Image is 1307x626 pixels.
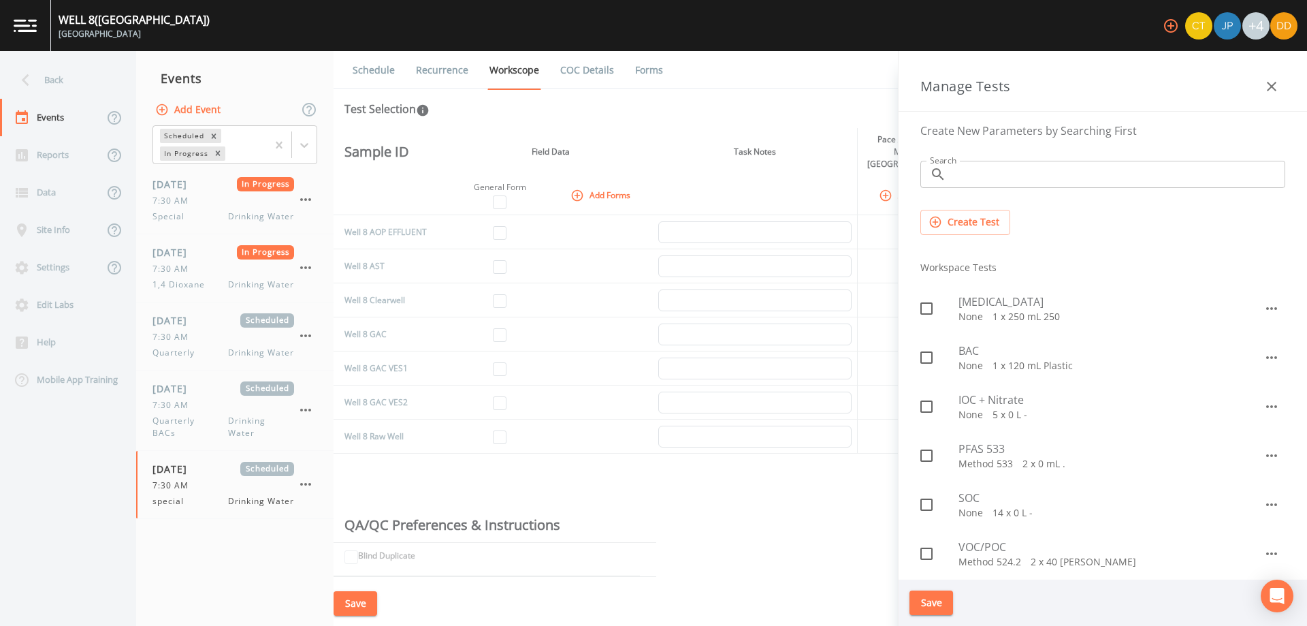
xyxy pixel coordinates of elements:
div: PFAS 533Method 533 2 x 0 mL . [909,431,1296,480]
img: logo [14,19,37,32]
span: 7:30 AM [152,331,197,343]
a: Schedule [351,51,397,89]
div: Test Selection [344,101,430,117]
p: Method 533 2 x 0 mL . [958,457,1263,471]
td: Well 8 GAC [334,317,436,351]
span: In Progress [237,245,295,260]
button: Add Event [152,97,226,123]
span: [DATE] [152,245,197,260]
div: IOC + NitrateNone 5 x 0 L - [909,382,1296,431]
div: Joshua gere Paul [1213,12,1242,40]
span: IOC + Nitrate [958,392,1263,408]
span: 1,4 Dioxane [152,279,213,291]
li: Lab Tests [909,578,1296,611]
div: [GEOGRAPHIC_DATA] [59,28,210,40]
div: Scheduled [160,129,206,143]
td: Well 8 Raw Well [334,420,436,454]
h3: Manage Tests [920,76,1011,97]
div: BACNone 1 x 120 mL Plastic [909,333,1296,382]
a: [DATE]Scheduled7:30 AMspecialDrinking Water [136,451,334,519]
p: Method 524.2 2 x 40 [PERSON_NAME] [958,555,1263,569]
span: Scheduled [240,462,294,476]
span: 7:30 AM [152,480,197,492]
span: Special [152,210,193,223]
th: Sample ID [334,128,436,176]
a: Recurrence [414,51,470,89]
button: Add Forms [568,184,636,206]
div: +4 [1242,12,1270,40]
span: Quarterly [152,347,203,359]
label: Blind Duplicate [358,550,415,562]
p: None 5 x 0 L - [958,408,1263,422]
label: Search [930,155,956,166]
span: 7:30 AM [152,195,197,207]
th: Field Data [449,128,653,176]
button: Create Test [920,210,1010,235]
div: In Progress [160,146,210,161]
th: Task Notes [653,128,857,176]
span: VOC/POC [958,539,1263,555]
img: 7d98d358f95ebe5908e4de0cdde0c501 [1270,12,1297,40]
span: [DATE] [152,462,197,476]
span: Scheduled [240,381,294,396]
svg: In this section you'll be able to select the analytical test to run, based on the media type, and... [416,104,430,117]
span: 7:30 AM [152,399,197,411]
div: Open Intercom Messenger [1261,580,1293,612]
p: None 1 x 250 mL 250 [958,310,1263,324]
span: Drinking Water [228,347,294,359]
div: [MEDICAL_DATA]None 1 x 250 mL 250 [909,284,1296,333]
span: Drinking Water [228,210,294,223]
span: SOC [958,490,1263,506]
span: In Progress [237,177,295,191]
p: None 14 x 0 L - [958,506,1263,520]
img: 7f2cab73c0e50dc3fbb7023805f649db [1185,12,1212,40]
span: Drinking Water [228,279,294,291]
td: Well 8 Clearwell [334,283,436,317]
li: Workspace Tests [909,251,1296,284]
span: Quarterly BACs [152,415,228,439]
img: 41241ef155101aa6d92a04480b0d0000 [1214,12,1241,40]
a: [DATE]Scheduled7:30 AMQuarterly BACsDrinking Water [136,371,334,451]
button: Save [334,591,377,616]
span: Scheduled [240,313,294,328]
div: WELL 8 ([GEOGRAPHIC_DATA]) [59,12,210,28]
a: Forms [633,51,665,89]
td: Well 8 AST [334,249,436,283]
span: 7:30 AM [152,263,197,275]
span: BAC [958,343,1263,359]
td: Well 8 AOP EFFLUENT [334,215,436,249]
td: Well 8 GAC VES1 [334,351,436,386]
span: Drinking Water [228,495,294,507]
span: PFAS 533 [958,441,1263,457]
div: General Form [454,181,545,193]
div: SOCNone 14 x 0 L - [909,480,1296,529]
button: Save [909,591,953,616]
button: Add Tests [876,184,941,206]
th: QA/QC Preferences & Instructions [334,508,640,542]
div: VOC/POCMethod 524.2 2 x 40 [PERSON_NAME] [909,529,1296,578]
td: Well 8 GAC VES2 [334,386,436,420]
span: Drinking Water [228,415,294,439]
a: COC Details [558,51,616,89]
th: Pace Analytical - Melville [GEOGRAPHIC_DATA] [857,128,959,176]
span: special [152,495,192,507]
span: [MEDICAL_DATA] [958,294,1263,310]
a: [DATE]In Progress7:30 AM1,4 DioxaneDrinking Water [136,234,334,302]
span: [DATE] [152,381,197,396]
a: Workscope [487,51,541,90]
span: [DATE] [152,177,197,191]
div: Remove In Progress [210,146,225,161]
a: [DATE]In Progress7:30 AMSpecialDrinking Water [136,166,334,234]
span: [DATE] [152,313,197,328]
div: Events [136,61,334,95]
div: Chris Tobin [1184,12,1213,40]
a: [DATE]Scheduled7:30 AMQuarterlyDrinking Water [136,302,334,371]
p: None 1 x 120 mL Plastic [958,359,1263,373]
div: Create New Parameters by Searching First [909,112,1296,150]
div: Remove Scheduled [206,129,221,143]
